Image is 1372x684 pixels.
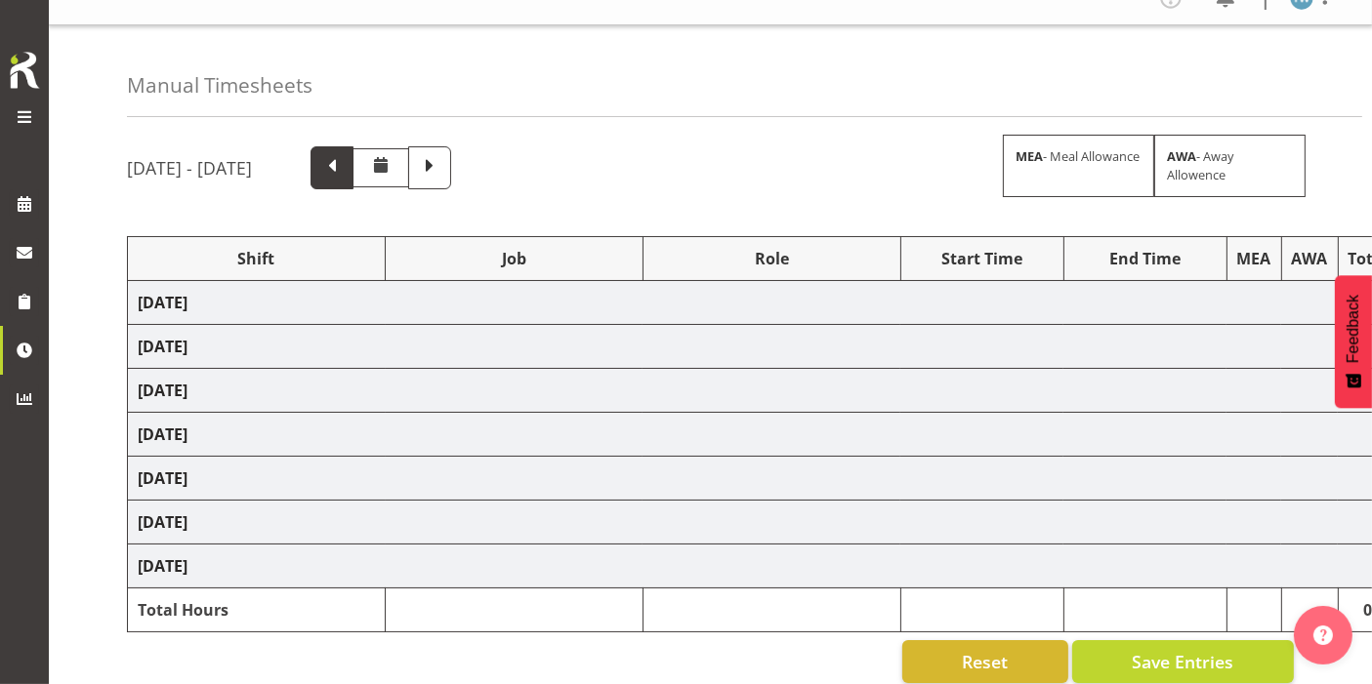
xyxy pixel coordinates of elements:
[1003,135,1154,197] div: - Meal Allowance
[1292,247,1328,270] div: AWA
[1167,147,1196,165] strong: AWA
[1132,649,1233,674] span: Save Entries
[1074,247,1217,270] div: End Time
[127,74,312,97] h4: Manual Timesheets
[1335,275,1372,408] button: Feedback - Show survey
[128,588,386,632] td: Total Hours
[1237,247,1271,270] div: MEA
[138,247,375,270] div: Shift
[1016,147,1043,165] strong: MEA
[902,640,1068,683] button: Reset
[653,247,891,270] div: Role
[1345,295,1362,363] span: Feedback
[911,247,1054,270] div: Start Time
[1072,640,1294,683] button: Save Entries
[962,649,1008,674] span: Reset
[1313,625,1333,645] img: help-xxl-2.png
[5,49,44,92] img: Rosterit icon logo
[1154,135,1306,197] div: - Away Allowence
[127,157,252,179] h5: [DATE] - [DATE]
[395,247,633,270] div: Job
